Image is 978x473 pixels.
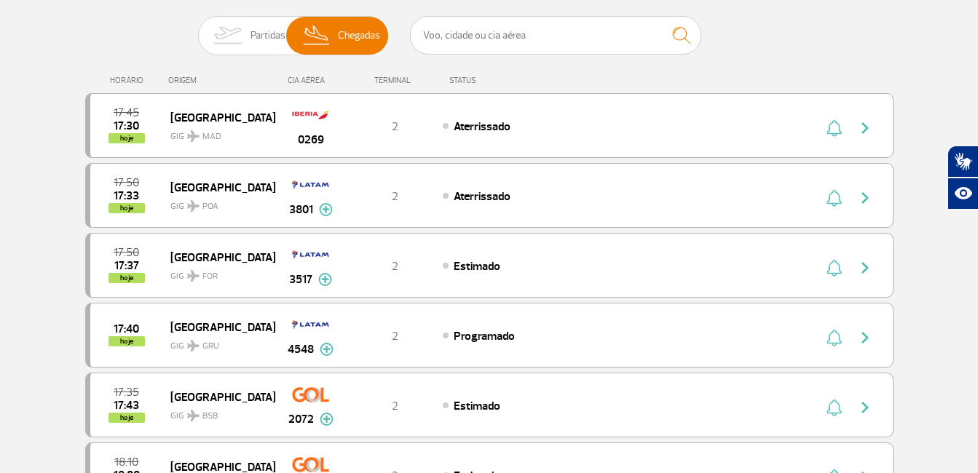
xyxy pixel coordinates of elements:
[170,192,264,213] span: GIG
[109,273,145,283] span: hoje
[114,324,139,334] span: 2025-09-25 17:40:00
[168,76,275,85] div: ORIGEM
[170,262,264,283] span: GIG
[454,189,510,204] span: Aterrissado
[187,200,200,212] img: destiny_airplane.svg
[114,400,139,410] span: 2025-09-25 17:43:00
[114,108,139,118] span: 2025-09-25 17:45:00
[187,410,200,421] img: destiny_airplane.svg
[454,119,510,134] span: Aterrissado
[410,16,701,55] input: Voo, cidade ou cia aérea
[319,203,333,216] img: mais-info-painel-voo.svg
[202,130,221,143] span: MAD
[298,131,324,148] span: 0269
[320,413,334,426] img: mais-info-painel-voo.svg
[320,343,334,356] img: mais-info-painel-voo.svg
[947,146,978,210] div: Plugin de acessibilidade da Hand Talk.
[114,387,139,397] span: 2025-09-25 17:35:00
[318,273,332,286] img: mais-info-painel-voo.svg
[205,17,251,55] img: slider-embarque
[114,121,139,131] span: 2025-09-25 17:30:00
[170,317,264,336] span: [GEOGRAPHIC_DATA]
[288,341,314,358] span: 4548
[947,146,978,178] button: Abrir tradutor de língua de sinais.
[114,247,139,258] span: 2025-09-25 17:50:00
[827,119,842,137] img: sino-painel-voo.svg
[827,329,842,346] img: sino-painel-voo.svg
[296,17,339,55] img: slider-desembarque
[109,336,145,346] span: hoje
[114,178,139,188] span: 2025-09-25 17:50:00
[856,399,874,416] img: seta-direita-painel-voo.svg
[392,399,398,413] span: 2
[202,270,218,283] span: FOR
[454,259,500,274] span: Estimado
[251,17,285,55] span: Partidas
[392,329,398,343] span: 2
[392,119,398,134] span: 2
[827,189,842,207] img: sino-painel-voo.svg
[338,17,380,55] span: Chegadas
[170,247,264,266] span: [GEOGRAPHIC_DATA]
[202,200,218,213] span: POA
[827,259,842,277] img: sino-painel-voo.svg
[170,108,264,127] span: [GEOGRAPHIC_DATA]
[856,329,874,346] img: seta-direita-painel-voo.svg
[442,76,561,85] div: STATUS
[187,340,200,351] img: destiny_airplane.svg
[947,178,978,210] button: Abrir recursos assistivos.
[856,189,874,207] img: seta-direita-painel-voo.svg
[288,410,314,428] span: 2072
[289,201,313,218] span: 3801
[114,261,139,271] span: 2025-09-25 17:37:00
[114,191,139,201] span: 2025-09-25 17:33:01
[170,332,264,353] span: GIG
[187,130,200,142] img: destiny_airplane.svg
[392,259,398,274] span: 2
[109,203,145,213] span: hoje
[109,413,145,423] span: hoje
[170,122,264,143] span: GIG
[392,189,398,204] span: 2
[202,340,219,353] span: GRU
[170,387,264,406] span: [GEOGRAPHIC_DATA]
[187,270,200,282] img: destiny_airplane.svg
[114,457,138,467] span: 2025-09-25 18:10:00
[90,76,169,85] div: HORÁRIO
[170,402,264,423] span: GIG
[202,410,218,423] span: BSB
[856,259,874,277] img: seta-direita-painel-voo.svg
[827,399,842,416] img: sino-painel-voo.svg
[454,399,500,413] span: Estimado
[289,271,312,288] span: 3517
[109,133,145,143] span: hoje
[856,119,874,137] img: seta-direita-painel-voo.svg
[275,76,347,85] div: CIA AÉREA
[454,329,515,343] span: Programado
[170,178,264,196] span: [GEOGRAPHIC_DATA]
[347,76,442,85] div: TERMINAL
